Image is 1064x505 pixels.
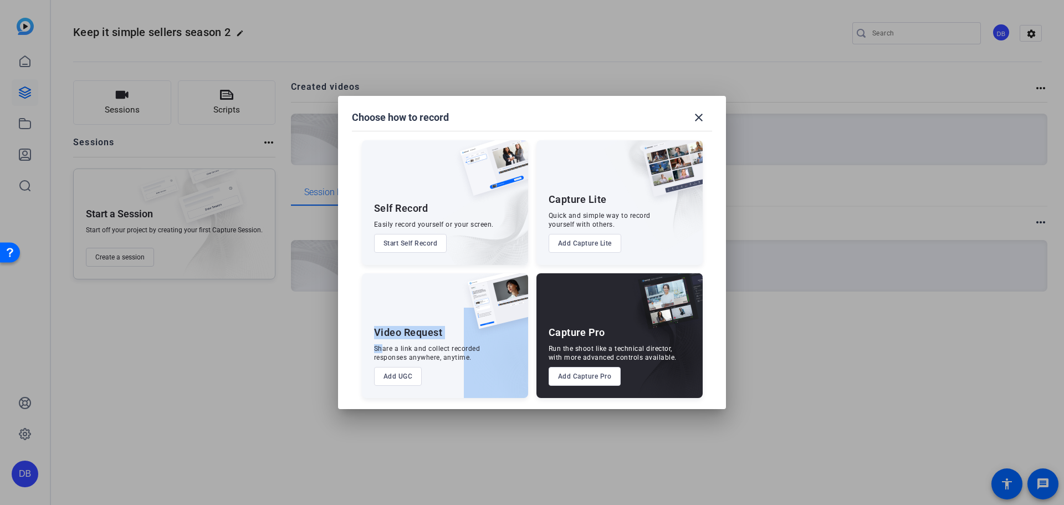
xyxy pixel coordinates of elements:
[374,367,422,386] button: Add UGC
[603,140,703,251] img: embarkstudio-capture-lite.png
[549,344,677,362] div: Run the shoot like a technical director, with more advanced controls available.
[549,234,621,253] button: Add Capture Lite
[549,211,651,229] div: Quick and simple way to record yourself with others.
[692,111,705,124] mat-icon: close
[459,273,528,340] img: ugc-content.png
[464,308,528,398] img: embarkstudio-ugc-content.png
[630,273,703,341] img: capture-pro.png
[549,367,621,386] button: Add Capture Pro
[634,140,703,208] img: capture-lite.png
[621,287,703,398] img: embarkstudio-capture-pro.png
[432,164,528,265] img: embarkstudio-self-record.png
[374,326,443,339] div: Video Request
[374,234,447,253] button: Start Self Record
[452,140,528,207] img: self-record.png
[549,193,607,206] div: Capture Lite
[374,344,480,362] div: Share a link and collect recorded responses anywhere, anytime.
[352,111,449,124] h1: Choose how to record
[374,202,428,215] div: Self Record
[374,220,494,229] div: Easily record yourself or your screen.
[549,326,605,339] div: Capture Pro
